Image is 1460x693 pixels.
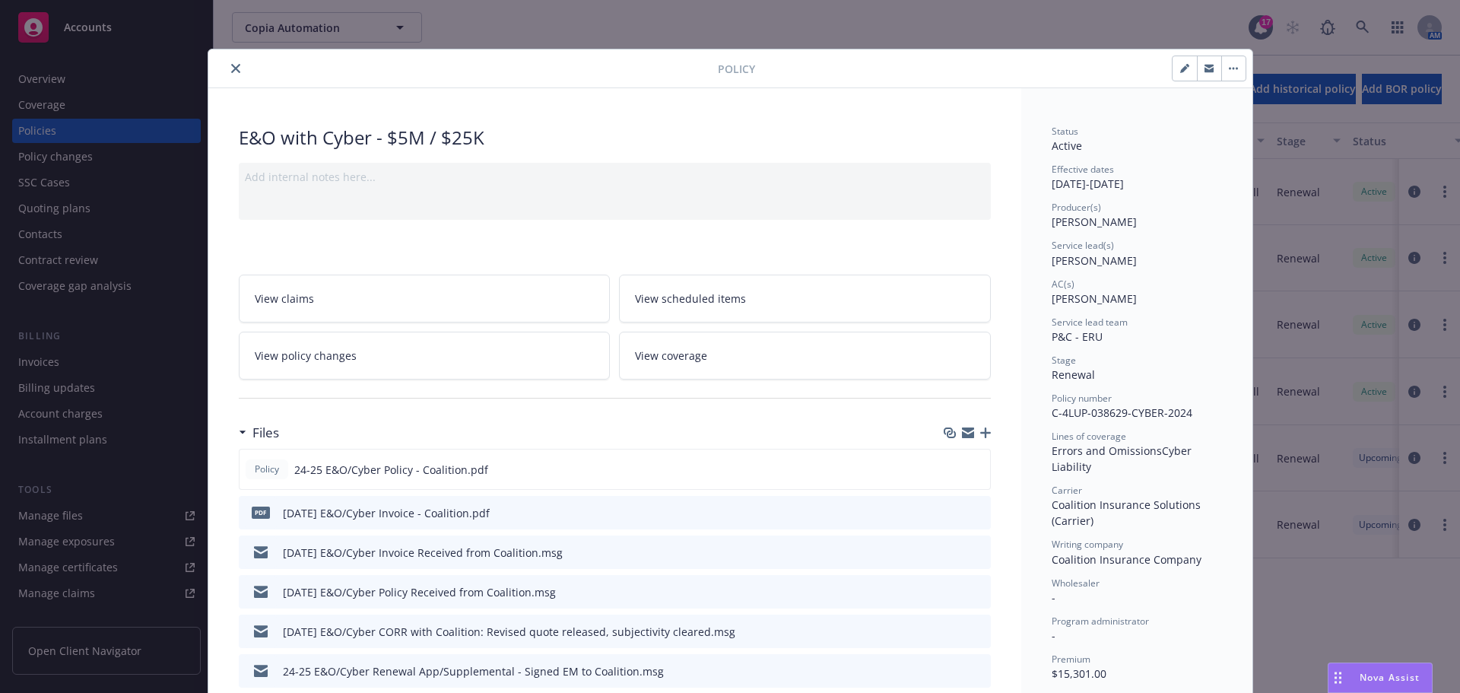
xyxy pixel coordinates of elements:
span: [PERSON_NAME] [1052,215,1137,229]
span: Renewal [1052,367,1095,382]
span: View coverage [635,348,707,364]
span: - [1052,590,1055,605]
button: download file [947,505,959,521]
span: Writing company [1052,538,1123,551]
button: download file [947,663,959,679]
a: View claims [239,275,611,323]
span: Policy number [1052,392,1112,405]
span: Coalition Insurance Company [1052,552,1201,567]
span: Active [1052,138,1082,153]
span: [PERSON_NAME] [1052,253,1137,268]
button: download file [947,545,959,561]
button: download file [946,462,958,478]
span: Effective dates [1052,163,1114,176]
div: [DATE] E&O/Cyber Invoice Received from Coalition.msg [283,545,563,561]
span: Coalition Insurance Solutions (Carrier) [1052,497,1204,528]
span: AC(s) [1052,278,1074,291]
div: [DATE] E&O/Cyber Invoice - Coalition.pdf [283,505,490,521]
span: Policy [718,61,755,77]
div: [DATE] E&O/Cyber Policy Received from Coalition.msg [283,584,556,600]
span: Stage [1052,354,1076,367]
span: Carrier [1052,484,1082,497]
span: Errors and Omissions [1052,443,1162,458]
button: preview file [971,663,985,679]
span: 24-25 E&O/Cyber Policy - Coalition.pdf [294,462,488,478]
button: preview file [971,624,985,640]
button: preview file [970,462,984,478]
span: View policy changes [255,348,357,364]
span: View claims [255,291,314,307]
div: [DATE] E&O/Cyber CORR with Coalition: Revised quote released, subjectivity cleared.msg [283,624,735,640]
button: preview file [971,584,985,600]
button: download file [947,584,959,600]
span: [PERSON_NAME] [1052,291,1137,306]
div: E&O with Cyber - $5M / $25K [239,125,991,151]
button: download file [947,624,959,640]
span: View scheduled items [635,291,746,307]
span: Service lead(s) [1052,239,1114,252]
span: Wholesaler [1052,577,1100,590]
span: Status [1052,125,1078,138]
span: pdf [252,507,270,518]
div: Files [239,423,279,443]
div: Add internal notes here... [245,169,985,185]
span: - [1052,628,1055,643]
a: View policy changes [239,332,611,380]
span: Service lead team [1052,316,1128,329]
span: $15,301.00 [1052,666,1106,681]
div: 24-25 E&O/Cyber Renewal App/Supplemental - Signed EM to Coalition.msg [283,663,664,679]
div: Drag to move [1328,663,1347,692]
span: Nova Assist [1360,671,1420,684]
button: preview file [971,505,985,521]
div: [DATE] - [DATE] [1052,163,1222,192]
button: close [227,59,245,78]
span: Producer(s) [1052,201,1101,214]
span: Lines of coverage [1052,430,1126,443]
span: P&C - ERU [1052,329,1103,344]
a: View scheduled items [619,275,991,323]
span: Cyber Liability [1052,443,1195,474]
span: Policy [252,463,282,476]
h3: Files [252,423,279,443]
span: Program administrator [1052,615,1149,628]
span: C-4LUP-038629-CYBER-2024 [1052,405,1192,420]
button: preview file [971,545,985,561]
a: View coverage [619,332,991,380]
span: Premium [1052,653,1090,666]
button: Nova Assist [1328,663,1433,693]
